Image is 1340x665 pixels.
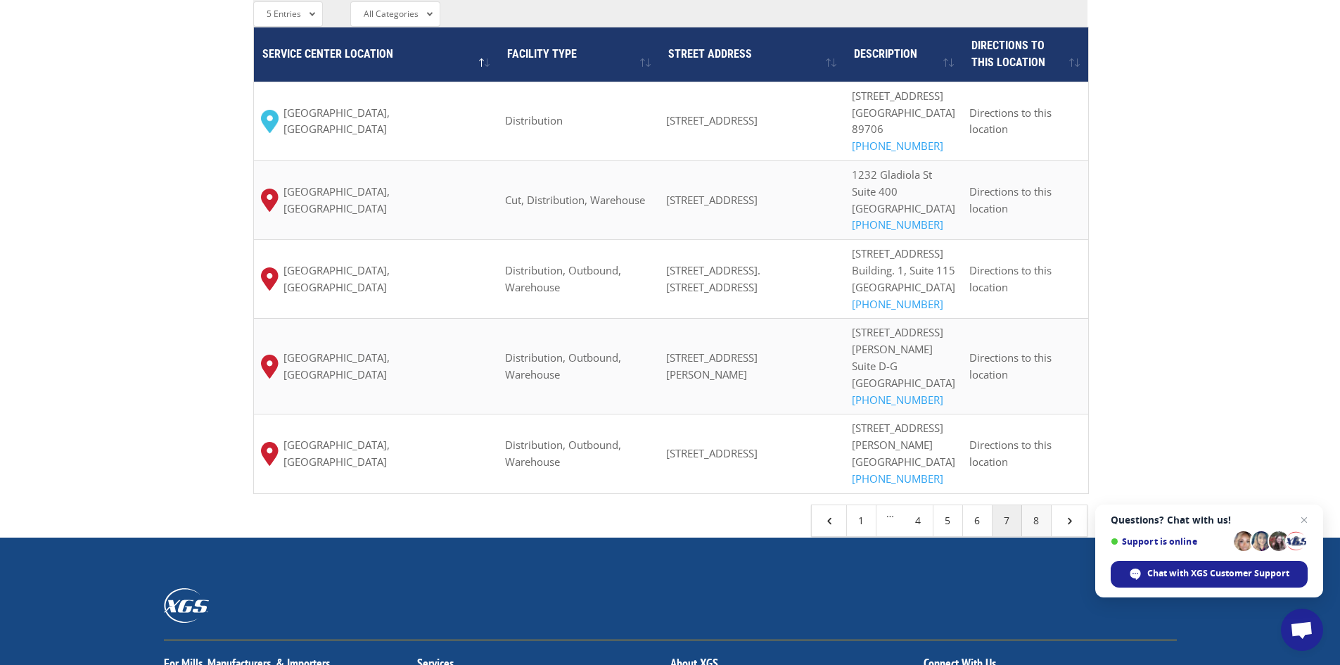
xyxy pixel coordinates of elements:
[969,263,1052,294] span: Directions to this location
[971,39,1045,69] span: Directions to this location
[261,110,279,134] img: XGS_Icon_Map_Pin_Aqua.png
[254,27,499,82] th: Service center location : activate to sort column descending
[261,355,279,378] img: xgs-icon-map-pin-red.svg
[283,105,492,139] span: [GEOGRAPHIC_DATA], [GEOGRAPHIC_DATA]
[498,27,659,82] th: Facility Type : activate to sort column ascending
[1281,609,1323,651] div: Open chat
[852,421,943,452] span: [STREET_ADDRESS][PERSON_NAME]
[666,193,758,207] span: [STREET_ADDRESS]
[1111,561,1308,588] div: Chat with XGS Customer Support
[267,8,301,20] span: 5 Entries
[283,184,492,217] span: [GEOGRAPHIC_DATA], [GEOGRAPHIC_DATA]
[962,27,1087,82] th: Directions to this location: activate to sort column ascending
[261,442,279,465] img: xgs-icon-map-pin-red.svg
[852,325,943,356] span: [STREET_ADDRESS][PERSON_NAME]
[283,262,492,296] span: [GEOGRAPHIC_DATA], [GEOGRAPHIC_DATA]
[1063,514,1076,527] span: 5
[164,588,209,623] img: XGS_Logos_ALL_2024_All_White
[852,263,955,277] span: Building. 1, Suite 115
[666,263,760,294] span: [STREET_ADDRESS]. [STREET_ADDRESS]
[505,263,621,294] span: Distribution, Outbound, Warehouse
[852,106,955,137] span: [GEOGRAPHIC_DATA] 89706
[933,505,963,536] a: 5
[668,47,752,61] span: Street Address
[969,106,1052,137] span: Directions to this location
[1147,567,1289,580] span: Chat with XGS Customer Support
[261,189,279,212] img: xgs-icon-map-pin-red.svg
[845,27,962,82] th: Description : activate to sort column ascending
[852,393,943,407] a: [PHONE_NUMBER]
[823,514,836,527] span: 4
[852,280,955,294] span: [GEOGRAPHIC_DATA]
[852,246,943,260] span: [STREET_ADDRESS]
[852,184,898,198] span: Suite 400
[852,201,955,215] span: [GEOGRAPHIC_DATA]
[854,47,917,61] span: Description
[852,167,932,182] span: 1232 Gladiola St
[666,350,758,381] span: [STREET_ADDRESS][PERSON_NAME]
[852,217,943,232] a: [PHONE_NUMBER]
[852,455,955,469] span: [GEOGRAPHIC_DATA]
[852,89,943,103] span: [STREET_ADDRESS]
[852,376,955,390] span: [GEOGRAPHIC_DATA]
[969,184,1052,215] span: Directions to this location
[852,297,943,311] a: [PHONE_NUMBER]
[852,359,898,373] span: Suite D-G
[852,139,943,153] a: [PHONE_NUMBER]
[852,471,943,486] a: [PHONE_NUMBER]
[1296,512,1313,528] span: Close chat
[666,113,758,127] span: [STREET_ADDRESS]
[505,193,645,207] span: Cut, Distribution, Warehouse
[666,446,758,460] span: [STREET_ADDRESS]
[963,505,993,536] a: 6
[659,27,845,82] th: Street Address: activate to sort column ascending
[969,438,1052,469] span: Directions to this location
[283,350,492,384] span: [GEOGRAPHIC_DATA], [GEOGRAPHIC_DATA]
[904,505,933,536] a: 4
[505,350,621,381] span: Distribution, Outbound, Warehouse
[364,8,419,20] span: All Categories
[507,47,577,61] span: Facility Type
[262,47,393,61] span: Service center location
[847,505,876,536] a: 1
[505,438,621,469] span: Distribution, Outbound, Warehouse
[1111,536,1229,547] span: Support is online
[876,505,904,536] span: …
[1111,514,1308,526] span: Questions? Chat with us!
[261,267,279,291] img: xgs-icon-map-pin-red.svg
[993,505,1022,536] a: 7
[969,350,1052,381] span: Directions to this location
[505,113,563,127] span: Distribution
[283,437,492,471] span: [GEOGRAPHIC_DATA], [GEOGRAPHIC_DATA]
[1022,505,1052,536] a: 8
